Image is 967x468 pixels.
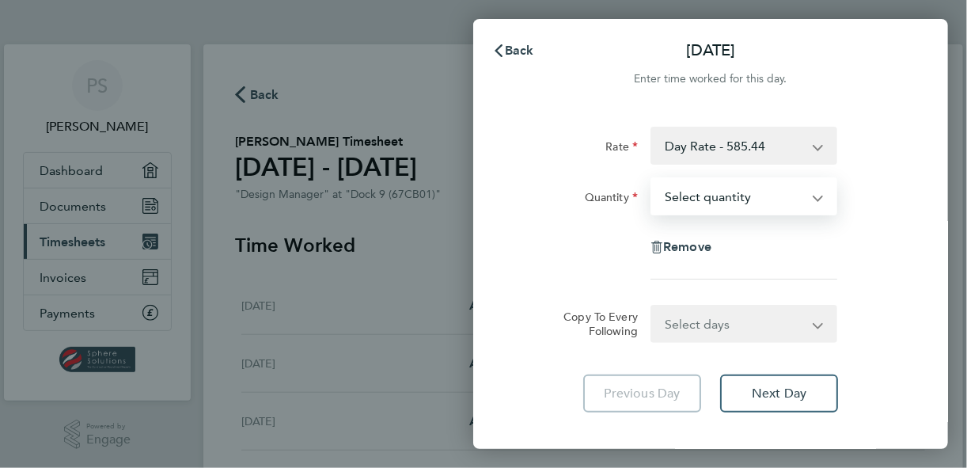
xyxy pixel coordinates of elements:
button: Back [476,35,550,67]
span: Back [505,43,534,58]
label: Rate [605,139,638,158]
span: Next Day [752,386,806,401]
label: Copy To Every Following [551,310,638,338]
button: Next Day [720,375,838,413]
span: Remove [663,239,711,254]
p: [DATE] [686,40,735,62]
label: Quantity [585,190,638,209]
button: Remove [650,241,711,253]
div: Enter time worked for this day. [473,70,948,89]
